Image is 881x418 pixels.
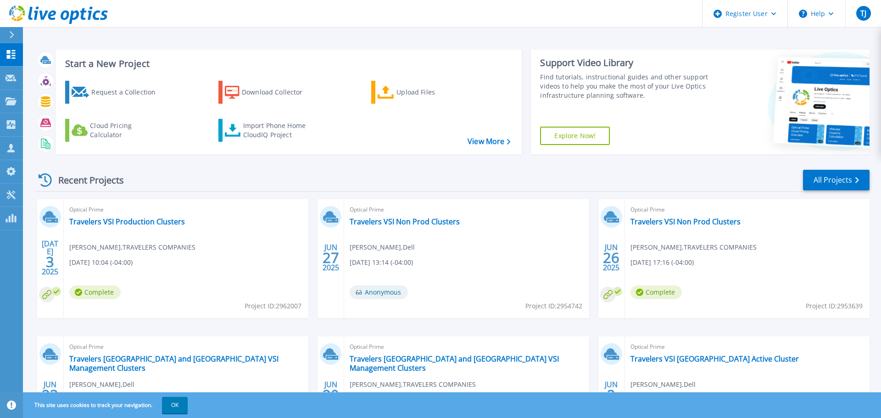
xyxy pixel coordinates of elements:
[322,378,340,412] div: JUN 2025
[65,119,167,142] a: Cloud Pricing Calculator
[630,205,864,215] span: Optical Prime
[42,391,58,399] span: 23
[350,242,415,252] span: [PERSON_NAME] , Dell
[603,254,619,262] span: 26
[65,59,510,69] h3: Start a New Project
[69,205,303,215] span: Optical Prime
[630,379,696,390] span: [PERSON_NAME] , Dell
[630,285,682,299] span: Complete
[69,379,134,390] span: [PERSON_NAME] , Dell
[860,10,866,17] span: TJ
[65,81,167,104] a: Request a Collection
[803,170,870,190] a: All Projects
[162,397,188,413] button: OK
[69,285,121,299] span: Complete
[350,285,408,299] span: Anonymous
[350,342,583,352] span: Optical Prime
[91,83,165,101] div: Request a Collection
[350,379,476,390] span: [PERSON_NAME] , TRAVELERS COMPANIES
[218,81,321,104] a: Download Collector
[630,257,694,268] span: [DATE] 17:16 (-04:00)
[41,378,59,412] div: JUN 2025
[630,217,741,226] a: Travelers VSI Non Prod Clusters
[322,241,340,274] div: JUN 2025
[525,301,582,311] span: Project ID: 2954742
[350,217,460,226] a: Travelers VSI Non Prod Clusters
[350,205,583,215] span: Optical Prime
[46,258,54,266] span: 3
[69,257,133,268] span: [DATE] 10:04 (-04:00)
[806,301,863,311] span: Project ID: 2953639
[25,397,188,413] span: This site uses cookies to track your navigation.
[350,257,413,268] span: [DATE] 13:14 (-04:00)
[540,72,713,100] div: Find tutorials, instructional guides and other support videos to help you make the most of your L...
[41,241,59,274] div: [DATE] 2025
[540,127,610,145] a: Explore Now!
[69,217,185,226] a: Travelers VSI Production Clusters
[245,301,301,311] span: Project ID: 2962007
[90,121,163,139] div: Cloud Pricing Calculator
[607,391,615,399] span: 2
[323,391,339,399] span: 20
[323,254,339,262] span: 27
[69,242,195,252] span: [PERSON_NAME] , TRAVELERS COMPANIES
[35,169,136,191] div: Recent Projects
[242,83,315,101] div: Download Collector
[396,83,470,101] div: Upload Files
[602,241,620,274] div: JUN 2025
[540,57,713,69] div: Support Video Library
[630,354,799,363] a: Travelers VSI [GEOGRAPHIC_DATA] Active Cluster
[602,378,620,412] div: JUN 2025
[630,242,757,252] span: [PERSON_NAME] , TRAVELERS COMPANIES
[69,354,303,373] a: Travelers [GEOGRAPHIC_DATA] and [GEOGRAPHIC_DATA] VSI Management Clusters
[630,342,864,352] span: Optical Prime
[243,121,315,139] div: Import Phone Home CloudIQ Project
[371,81,474,104] a: Upload Files
[468,137,510,146] a: View More
[69,342,303,352] span: Optical Prime
[350,354,583,373] a: Travelers [GEOGRAPHIC_DATA] and [GEOGRAPHIC_DATA] VSI Management Clusters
